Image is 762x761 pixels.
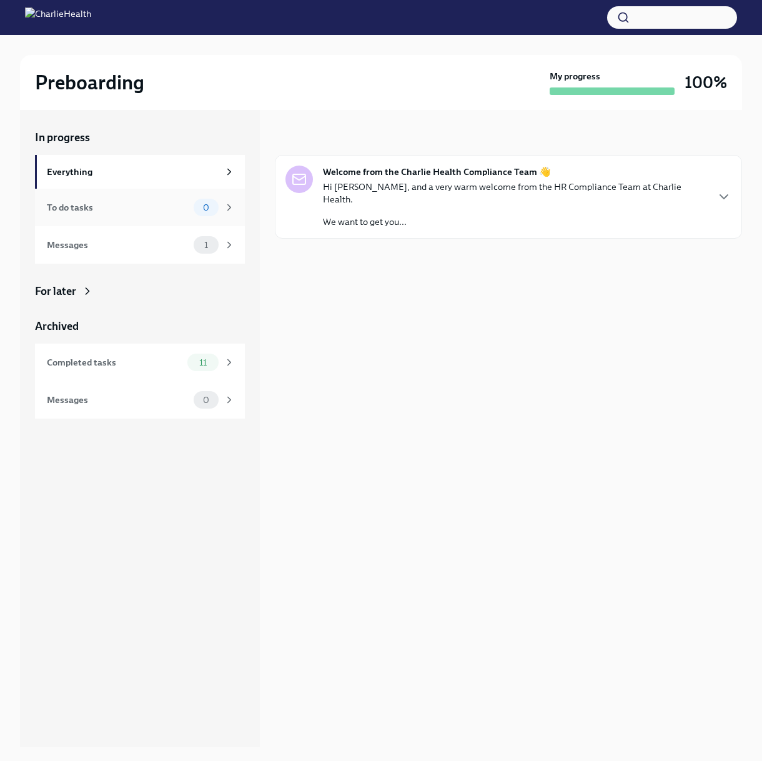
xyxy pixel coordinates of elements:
div: Completed tasks [47,356,182,369]
div: For later [35,284,76,299]
a: Archived [35,319,245,334]
a: Completed tasks11 [35,344,245,381]
img: CharlieHealth [25,7,91,27]
p: We want to get you... [323,216,706,228]
strong: My progress [550,70,600,82]
a: In progress [35,130,245,145]
p: Hi [PERSON_NAME], and a very warm welcome from the HR Compliance Team at Charlie Health. [323,181,706,206]
strong: Welcome from the Charlie Health Compliance Team 👋 [323,166,551,178]
div: Messages [47,238,189,252]
a: Everything [35,155,245,189]
span: 11 [192,358,214,367]
div: To do tasks [47,201,189,214]
span: 0 [195,203,217,212]
div: In progress [275,130,330,145]
h2: Preboarding [35,70,144,95]
div: Everything [47,165,219,179]
div: Messages [47,393,189,407]
span: 1 [197,241,215,250]
a: For later [35,284,245,299]
h3: 100% [685,71,727,94]
a: To do tasks0 [35,189,245,226]
a: Messages0 [35,381,245,419]
a: Messages1 [35,226,245,264]
span: 0 [195,395,217,405]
